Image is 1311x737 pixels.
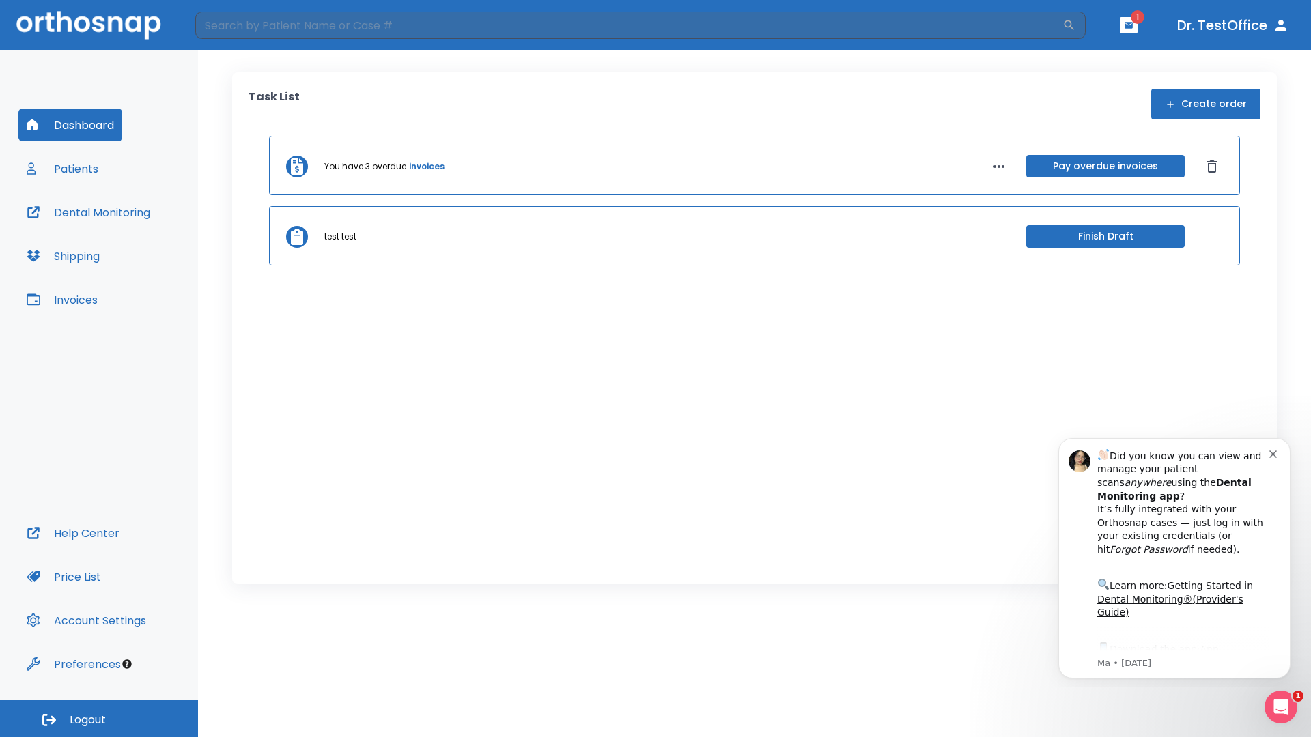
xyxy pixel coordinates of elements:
[18,560,109,593] button: Price List
[59,214,231,284] div: Download the app: | ​ Let us know if you need help getting started!
[18,648,129,680] button: Preferences
[18,152,107,185] button: Patients
[59,218,181,242] a: App Store
[16,11,161,39] img: Orthosnap
[1265,691,1297,723] iframe: Intercom live chat
[324,160,406,173] p: You have 3 overdue
[195,12,1062,39] input: Search by Patient Name or Case #
[249,89,300,119] p: Task List
[1293,691,1303,702] span: 1
[18,604,154,637] button: Account Settings
[1026,225,1185,248] button: Finish Draft
[409,160,445,173] a: invoices
[1201,156,1223,177] button: Dismiss
[1172,13,1295,38] button: Dr. TestOffice
[324,231,356,243] p: test test
[18,196,158,229] button: Dental Monitoring
[18,517,128,549] button: Help Center
[1038,426,1311,687] iframe: Intercom notifications message
[70,712,106,727] span: Logout
[18,283,106,316] button: Invoices
[121,658,133,670] div: Tooltip anchor
[59,231,231,244] p: Message from Ma, sent 8w ago
[18,240,108,272] button: Shipping
[1151,89,1260,119] button: Create order
[18,109,122,141] button: Dashboard
[1131,10,1144,24] span: 1
[1026,155,1185,177] button: Pay overdue invoices
[231,21,242,32] button: Dismiss notification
